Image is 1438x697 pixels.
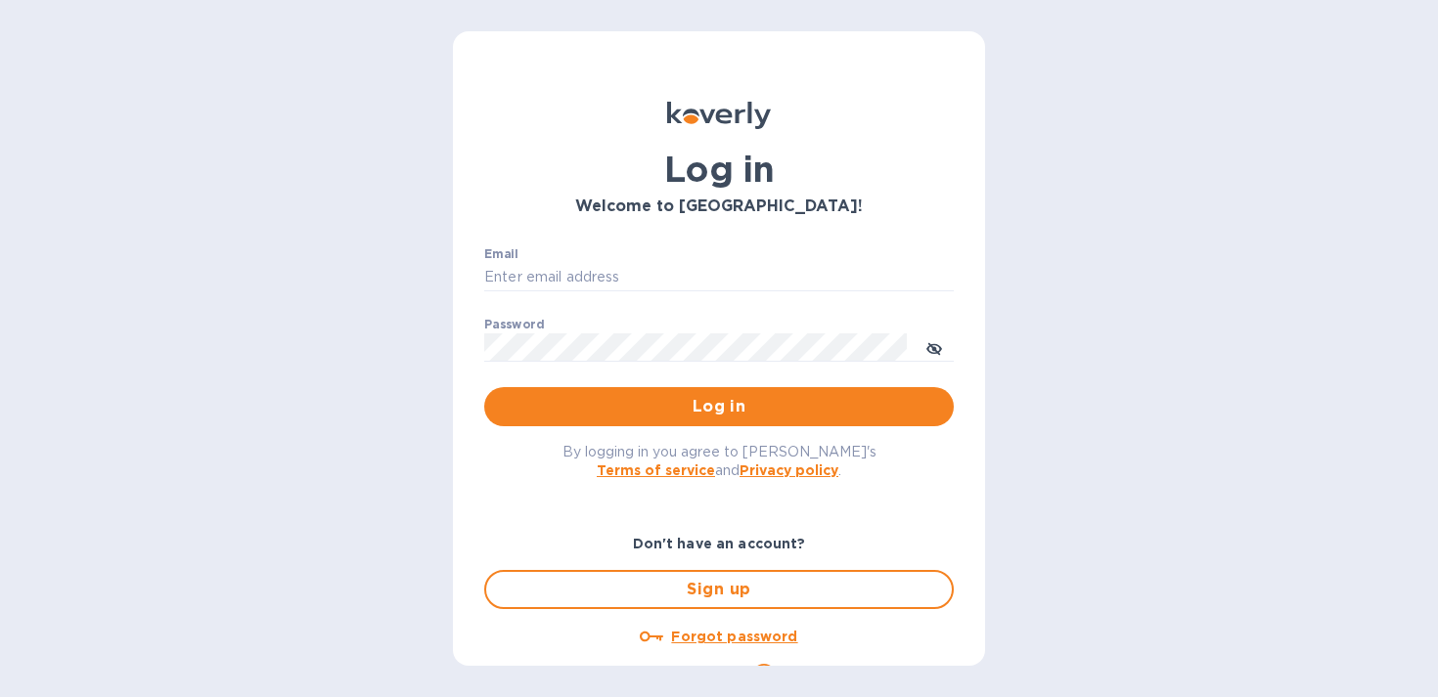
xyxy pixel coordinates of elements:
button: Sign up [484,570,954,609]
input: Enter email address [484,263,954,292]
h1: Log in [484,149,954,190]
h3: Welcome to [GEOGRAPHIC_DATA]! [484,197,954,216]
img: Koverly [667,102,771,129]
a: Terms of service [597,462,715,478]
button: Log in [484,387,954,426]
button: toggle password visibility [915,327,954,367]
label: Email [484,248,518,260]
span: Sign up [502,578,936,601]
a: Privacy policy [740,462,838,478]
u: Forgot password [671,629,797,644]
span: By logging in you agree to [PERSON_NAME]'s and . [562,444,876,478]
b: Don't have an account? [633,536,806,551]
span: Log in [500,395,938,418]
label: Password [484,319,544,330]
